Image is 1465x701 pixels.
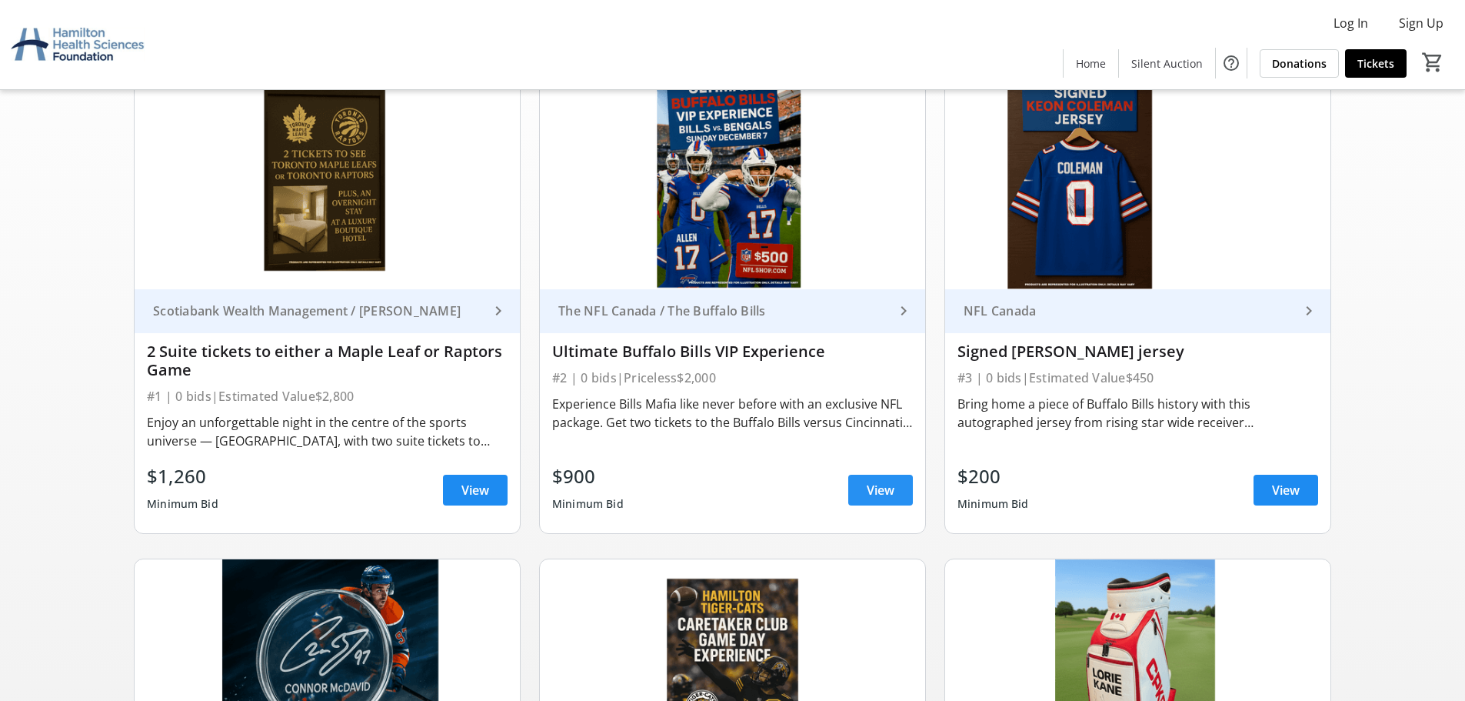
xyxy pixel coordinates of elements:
div: $900 [552,462,624,490]
div: NFL Canada [957,303,1300,319]
span: Tickets [1357,55,1394,72]
img: Ultimate Buffalo Bills VIP Experience [540,72,925,289]
div: $1,260 [147,462,218,490]
span: Sign Up [1399,14,1443,32]
a: View [1254,475,1318,506]
span: Home [1076,55,1106,72]
a: Tickets [1345,49,1407,78]
div: The NFL Canada / The Buffalo Bills [552,303,894,319]
mat-icon: keyboard_arrow_right [894,302,913,320]
a: NFL Canada [945,289,1330,333]
a: View [848,475,913,506]
div: Bring home a piece of Buffalo Bills history with this autographed jersey from rising star wide re... [957,395,1318,432]
div: Scotiabank Wealth Management / [PERSON_NAME] [147,303,489,319]
button: Sign Up [1387,11,1456,35]
div: #1 | 0 bids | Estimated Value $2,800 [147,386,508,407]
a: Scotiabank Wealth Management / [PERSON_NAME] [135,289,520,333]
button: Log In [1321,11,1380,35]
a: Silent Auction [1119,49,1215,78]
span: Log In [1333,14,1368,32]
div: #2 | 0 bids | Priceless $2,000 [552,367,913,389]
div: $200 [957,462,1029,490]
div: Minimum Bid [957,490,1029,518]
div: Enjoy an unforgettable night in the centre of the sports universe — [GEOGRAPHIC_DATA], with two s... [147,413,508,450]
mat-icon: keyboard_arrow_right [1300,302,1318,320]
span: View [867,481,894,499]
a: View [443,475,508,506]
a: Home [1064,49,1118,78]
button: Cart [1419,48,1447,76]
span: Silent Auction [1131,55,1203,72]
img: Hamilton Health Sciences Foundation's Logo [9,6,146,83]
img: Signed Keon Coleman jersey [945,72,1330,289]
a: Donations [1260,49,1339,78]
span: View [1272,481,1300,499]
a: The NFL Canada / The Buffalo Bills [540,289,925,333]
div: Signed [PERSON_NAME] jersey [957,342,1318,361]
mat-icon: keyboard_arrow_right [489,302,508,320]
button: Help [1216,48,1247,78]
div: Minimum Bid [147,490,218,518]
span: View [461,481,489,499]
div: Ultimate Buffalo Bills VIP Experience [552,342,913,361]
img: 2 Suite tickets to either a Maple Leaf or Raptors Game [135,72,520,289]
span: Donations [1272,55,1327,72]
div: Experience Bills Mafia like never before with an exclusive NFL package. Get two tickets to the Bu... [552,395,913,432]
div: #3 | 0 bids | Estimated Value $450 [957,367,1318,389]
div: Minimum Bid [552,490,624,518]
div: 2 Suite tickets to either a Maple Leaf or Raptors Game [147,342,508,379]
